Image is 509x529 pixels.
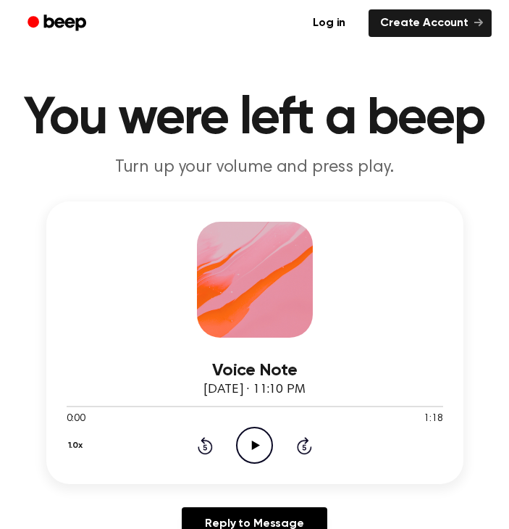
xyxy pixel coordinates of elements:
span: 1:18 [424,412,442,427]
button: 1.0x [67,433,88,458]
a: Create Account [369,9,492,37]
p: Turn up your volume and press play. [17,157,492,178]
h1: You were left a beep [17,93,492,145]
span: [DATE] · 11:10 PM [203,383,305,396]
a: Log in [298,7,360,40]
span: 0:00 [67,412,85,427]
h3: Voice Note [67,361,443,380]
a: Beep [17,9,99,38]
